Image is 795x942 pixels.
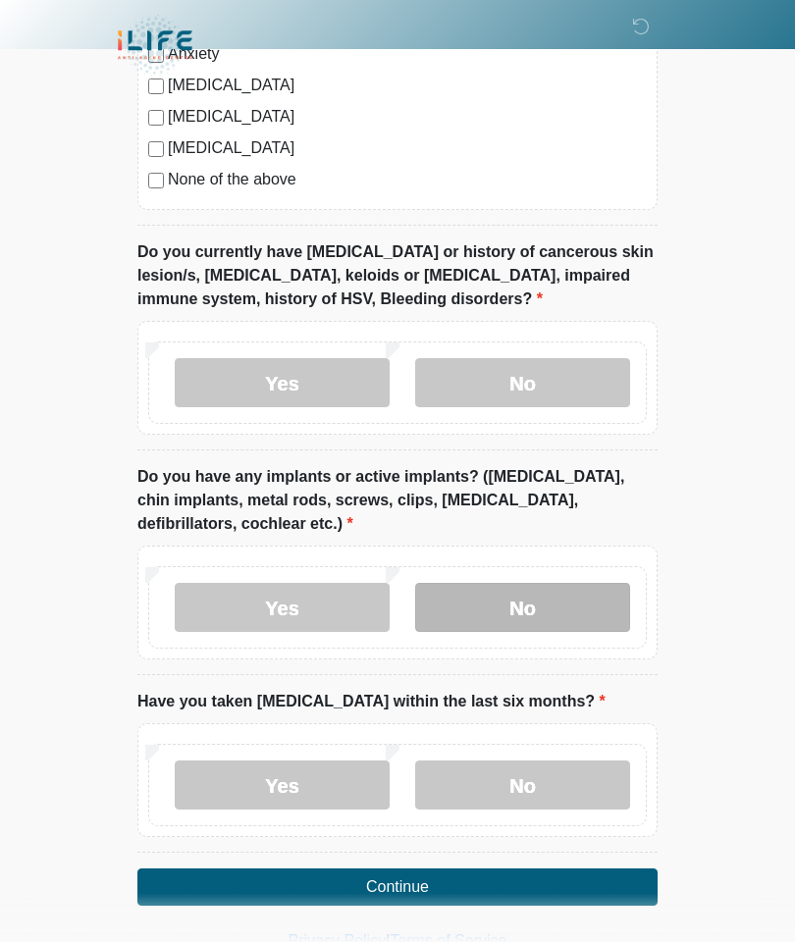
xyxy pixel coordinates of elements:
label: None of the above [168,168,647,191]
label: [MEDICAL_DATA] [168,105,647,129]
label: Yes [175,760,390,810]
label: Yes [175,583,390,632]
button: Continue [137,868,658,906]
label: No [415,760,630,810]
img: iLIFE Anti-Aging Center Logo [118,15,192,77]
label: No [415,358,630,407]
label: Do you currently have [MEDICAL_DATA] or history of cancerous skin lesion/s, [MEDICAL_DATA], keloi... [137,240,658,311]
input: [MEDICAL_DATA] [148,141,164,157]
label: Yes [175,358,390,407]
label: Have you taken [MEDICAL_DATA] within the last six months? [137,690,606,713]
label: No [415,583,630,632]
input: None of the above [148,173,164,188]
label: Do you have any implants or active implants? ([MEDICAL_DATA], chin implants, metal rods, screws, ... [137,465,658,536]
label: [MEDICAL_DATA] [168,136,647,160]
input: [MEDICAL_DATA] [148,110,164,126]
